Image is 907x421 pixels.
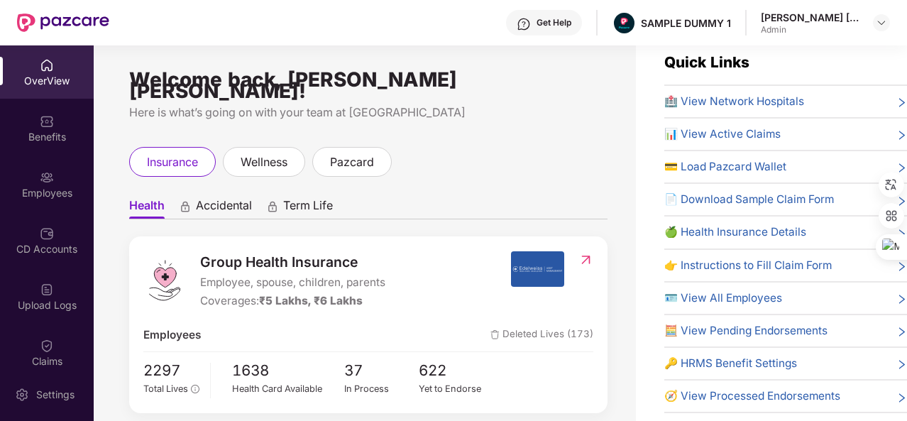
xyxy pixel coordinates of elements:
[143,359,199,383] span: 2297
[283,198,333,219] span: Term Life
[614,13,634,33] img: Pazcare_Alternative_logo-01-01.png
[664,355,797,372] span: 🔑 HRMS Benefit Settings
[490,327,593,344] span: Deleted Lives (173)
[40,283,54,297] img: svg+xml;base64,PHN2ZyBpZD0iVXBsb2FkX0xvZ3MiIGRhdGEtbmFtZT0iVXBsb2FkIExvZ3MiIHhtbG5zPSJodHRwOi8vd3...
[896,358,907,372] span: right
[419,359,494,383] span: 622
[40,170,54,185] img: svg+xml;base64,PHN2ZyBpZD0iRW1wbG95ZWVzIiB4bWxucz0iaHR0cDovL3d3dy53My5vcmcvMjAwMC9zdmciIHdpZHRoPS...
[232,359,344,383] span: 1638
[266,199,279,212] div: animation
[664,322,828,339] span: 🧮 View Pending Endorsements
[200,292,385,310] div: Coverages:
[641,16,731,30] div: SAMPLE DUMMY 1
[490,330,500,339] img: deleteIcon
[129,104,608,121] div: Here is what’s going on with your team at [GEOGRAPHIC_DATA]
[17,13,109,32] img: New Pazcare Logo
[896,325,907,339] span: right
[143,327,201,344] span: Employees
[664,224,806,241] span: 🍏 Health Insurance Details
[15,388,29,402] img: svg+xml;base64,PHN2ZyBpZD0iU2V0dGluZy0yMHgyMCIgeG1sbnM9Imh0dHA6Ly93d3cudzMub3JnLzIwMDAvc3ZnIiB3aW...
[664,53,749,71] span: Quick Links
[241,153,287,171] span: wellness
[664,93,804,110] span: 🏥 View Network Hospitals
[664,290,782,307] span: 🪪 View All Employees
[419,382,494,396] div: Yet to Endorse
[876,17,887,28] img: svg+xml;base64,PHN2ZyBpZD0iRHJvcGRvd24tMzJ4MzIiIHhtbG5zPSJodHRwOi8vd3d3LnczLm9yZy8yMDAwL3N2ZyIgd2...
[517,17,531,31] img: svg+xml;base64,PHN2ZyBpZD0iSGVscC0zMngzMiIgeG1sbnM9Imh0dHA6Ly93d3cudzMub3JnLzIwMDAvc3ZnIiB3aWR0aD...
[537,17,571,28] div: Get Help
[129,74,608,97] div: Welcome back, [PERSON_NAME] [PERSON_NAME]!
[664,388,840,405] span: 🧭 View Processed Endorsements
[200,251,385,273] span: Group Health Insurance
[147,153,198,171] span: insurance
[179,199,192,212] div: animation
[40,339,54,353] img: svg+xml;base64,PHN2ZyBpZD0iQ2xhaW0iIHhtbG5zPSJodHRwOi8vd3d3LnczLm9yZy8yMDAwL3N2ZyIgd2lkdGg9IjIwIi...
[40,226,54,241] img: svg+xml;base64,PHN2ZyBpZD0iQ0RfQWNjb3VudHMiIGRhdGEtbmFtZT0iQ0QgQWNjb3VudHMiIHhtbG5zPSJodHRwOi8vd3...
[40,58,54,72] img: svg+xml;base64,PHN2ZyBpZD0iSG9tZSIgeG1sbnM9Imh0dHA6Ly93d3cudzMub3JnLzIwMDAvc3ZnIiB3aWR0aD0iMjAiIG...
[664,191,834,208] span: 📄 Download Sample Claim Form
[191,385,199,393] span: info-circle
[330,153,374,171] span: pazcard
[32,388,79,402] div: Settings
[664,158,786,175] span: 💳 Load Pazcard Wallet
[761,11,860,24] div: [PERSON_NAME] [PERSON_NAME]
[896,129,907,143] span: right
[143,259,186,302] img: logo
[259,294,363,307] span: ₹5 Lakhs, ₹6 Lakhs
[896,390,907,405] span: right
[196,198,252,219] span: Accidental
[40,114,54,129] img: svg+xml;base64,PHN2ZyBpZD0iQmVuZWZpdHMiIHhtbG5zPSJodHRwOi8vd3d3LnczLm9yZy8yMDAwL3N2ZyIgd2lkdGg9Ij...
[896,96,907,110] span: right
[578,253,593,267] img: RedirectIcon
[344,382,419,396] div: In Process
[664,257,832,274] span: 👉 Instructions to Fill Claim Form
[511,251,564,287] img: insurerIcon
[200,274,385,291] span: Employee, spouse, children, parents
[344,359,419,383] span: 37
[664,126,781,143] span: 📊 View Active Claims
[143,383,188,394] span: Total Lives
[232,382,344,396] div: Health Card Available
[896,292,907,307] span: right
[761,24,860,35] div: Admin
[129,198,165,219] span: Health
